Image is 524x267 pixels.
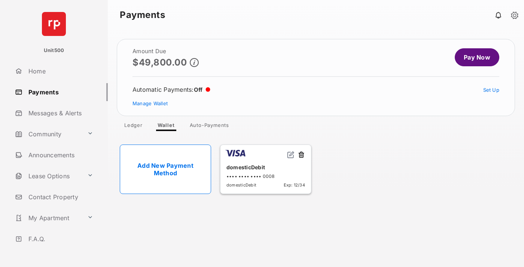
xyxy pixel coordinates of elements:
a: Set Up [483,87,500,93]
a: Home [12,62,108,80]
div: •••• •••• •••• 0008 [226,173,305,179]
a: Auto-Payments [184,122,235,131]
a: Manage Wallet [132,100,168,106]
span: Off [194,86,203,93]
a: Add New Payment Method [120,145,211,194]
img: svg+xml;base64,PHN2ZyB4bWxucz0iaHR0cDovL3d3dy53My5vcmcvMjAwMC9zdmciIHdpZHRoPSI2NCIgaGVpZ2h0PSI2NC... [42,12,66,36]
span: Exp: 12/34 [284,182,305,188]
p: Unit500 [44,47,64,54]
p: $49,800.00 [132,57,187,67]
a: My Apartment [12,209,84,227]
span: domesticDebit [226,182,256,188]
a: Community [12,125,84,143]
div: domesticDebit [226,161,305,173]
strong: Payments [120,10,165,19]
a: Lease Options [12,167,84,185]
a: Contact Property [12,188,108,206]
a: Messages & Alerts [12,104,108,122]
a: Wallet [152,122,181,131]
h2: Amount Due [132,48,199,54]
a: F.A.Q. [12,230,108,248]
a: Ledger [118,122,149,131]
a: Announcements [12,146,108,164]
a: Payments [12,83,108,101]
img: svg+xml;base64,PHN2ZyB2aWV3Qm94PSIwIDAgMjQgMjQiIHdpZHRoPSIxNiIgaGVpZ2h0PSIxNiIgZmlsbD0ibm9uZSIgeG... [287,151,295,158]
div: Automatic Payments : [132,86,210,93]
